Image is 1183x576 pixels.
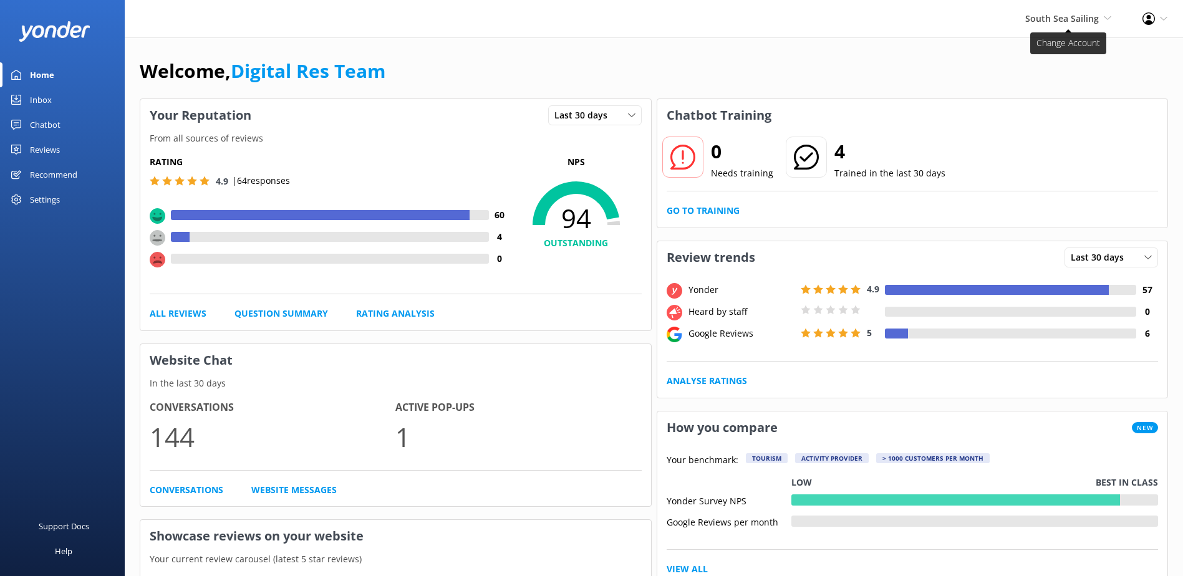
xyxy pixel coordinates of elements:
[667,374,747,388] a: Analyse Ratings
[746,453,788,463] div: Tourism
[1096,476,1158,489] p: Best in class
[19,21,90,42] img: yonder-white-logo.png
[711,166,773,180] p: Needs training
[791,476,812,489] p: Low
[39,514,89,539] div: Support Docs
[834,137,945,166] h2: 4
[657,241,765,274] h3: Review trends
[251,483,337,497] a: Website Messages
[657,411,787,444] h3: How you compare
[356,307,435,320] a: Rating Analysis
[30,87,52,112] div: Inbox
[150,155,511,169] h5: Rating
[511,236,642,250] h4: OUTSTANDING
[489,230,511,244] h4: 4
[657,99,781,132] h3: Chatbot Training
[395,400,641,416] h4: Active Pop-ups
[667,494,791,506] div: Yonder Survey NPS
[1136,283,1158,297] h4: 57
[489,208,511,222] h4: 60
[1136,327,1158,340] h4: 6
[685,283,798,297] div: Yonder
[511,203,642,234] span: 94
[150,483,223,497] a: Conversations
[876,453,990,463] div: > 1000 customers per month
[216,175,228,187] span: 4.9
[511,155,642,169] p: NPS
[867,283,879,295] span: 4.9
[834,166,945,180] p: Trained in the last 30 days
[667,204,740,218] a: Go to Training
[685,327,798,340] div: Google Reviews
[231,58,385,84] a: Digital Res Team
[234,307,328,320] a: Question Summary
[30,137,60,162] div: Reviews
[867,327,872,338] span: 5
[140,99,261,132] h3: Your Reputation
[795,453,869,463] div: Activity Provider
[1132,422,1158,433] span: New
[150,416,395,458] p: 144
[55,539,72,564] div: Help
[150,400,395,416] h4: Conversations
[395,416,641,458] p: 1
[30,112,60,137] div: Chatbot
[30,187,60,212] div: Settings
[685,305,798,319] div: Heard by staff
[30,162,77,187] div: Recommend
[140,520,651,552] h3: Showcase reviews on your website
[667,453,738,468] p: Your benchmark:
[1025,12,1099,24] span: South Sea Sailing
[711,137,773,166] h2: 0
[489,252,511,266] h4: 0
[1136,305,1158,319] h4: 0
[140,344,651,377] h3: Website Chat
[140,132,651,145] p: From all sources of reviews
[140,552,651,566] p: Your current review carousel (latest 5 star reviews)
[150,307,206,320] a: All Reviews
[140,377,651,390] p: In the last 30 days
[30,62,54,87] div: Home
[1071,251,1131,264] span: Last 30 days
[667,562,708,576] a: View All
[140,56,385,86] h1: Welcome,
[554,108,615,122] span: Last 30 days
[667,516,791,527] div: Google Reviews per month
[232,174,290,188] p: | 64 responses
